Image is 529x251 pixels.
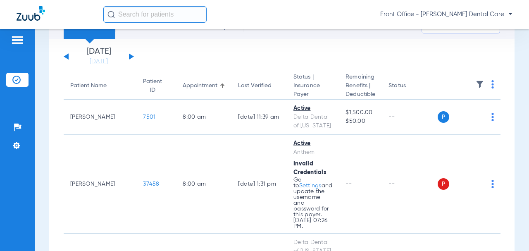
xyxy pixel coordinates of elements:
[70,81,107,90] div: Patient Name
[70,81,130,90] div: Patient Name
[476,80,484,88] img: filter.svg
[438,178,449,190] span: P
[293,104,332,113] div: Active
[287,73,339,100] th: Status |
[382,73,438,100] th: Status
[64,135,136,234] td: [PERSON_NAME]
[382,100,438,135] td: --
[183,81,225,90] div: Appointment
[238,81,280,90] div: Last Verified
[346,108,375,117] span: $1,500.00
[293,139,332,148] div: Active
[74,48,124,66] li: [DATE]
[293,177,332,229] p: Go to and update the username and password for this payer. [DATE] 07:26 PM.
[143,77,169,95] div: Patient ID
[11,35,24,45] img: hamburger-icon
[231,135,287,234] td: [DATE] 1:31 PM
[438,111,449,123] span: P
[293,161,326,175] span: Invalid Credentials
[74,57,124,66] a: [DATE]
[107,11,115,18] img: Search Icon
[488,211,529,251] iframe: Chat Widget
[238,81,272,90] div: Last Verified
[143,77,162,95] div: Patient ID
[339,73,382,100] th: Remaining Benefits |
[382,135,438,234] td: --
[293,113,332,130] div: Delta Dental of [US_STATE]
[64,100,136,135] td: [PERSON_NAME]
[17,6,45,21] img: Zuub Logo
[183,81,217,90] div: Appointment
[293,148,332,157] div: Anthem
[143,114,155,120] span: 7501
[103,6,207,23] input: Search for patients
[299,183,322,189] a: Settings
[143,181,159,187] span: 37458
[346,90,375,99] span: Deductible
[176,135,231,234] td: 8:00 AM
[231,100,287,135] td: [DATE] 11:39 AM
[380,10,512,19] span: Front Office - [PERSON_NAME] Dental Care
[293,81,332,99] span: Insurance Payer
[346,117,375,126] span: $50.00
[176,100,231,135] td: 8:00 AM
[491,80,494,88] img: group-dot-blue.svg
[346,181,352,187] span: --
[491,113,494,121] img: group-dot-blue.svg
[491,180,494,188] img: group-dot-blue.svg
